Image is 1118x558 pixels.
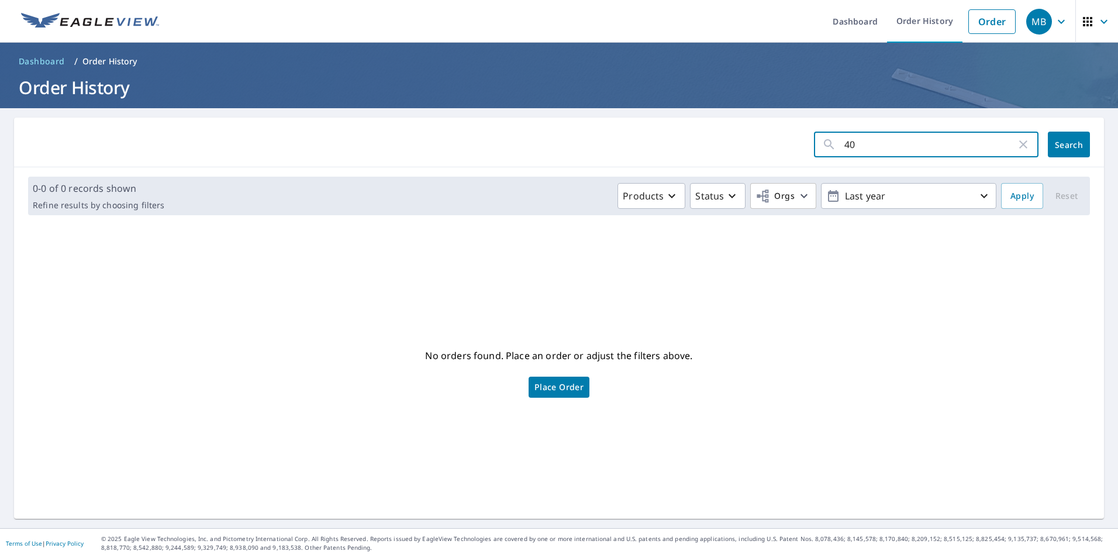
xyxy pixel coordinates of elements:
[101,535,1112,552] p: © 2025 Eagle View Technologies, Inc. and Pictometry International Corp. All Rights Reserved. Repo...
[623,189,664,203] p: Products
[74,54,78,68] li: /
[1026,9,1052,35] div: MB
[1010,189,1034,204] span: Apply
[1001,183,1043,209] button: Apply
[33,200,164,211] p: Refine results by choosing filters
[46,539,84,547] a: Privacy Policy
[750,183,816,209] button: Orgs
[534,384,584,390] span: Place Order
[821,183,996,209] button: Last year
[14,52,70,71] a: Dashboard
[617,183,685,209] button: Products
[695,189,724,203] p: Status
[82,56,137,67] p: Order History
[690,183,746,209] button: Status
[844,128,1016,161] input: Address, Report #, Claim ID, etc.
[1048,132,1090,157] button: Search
[21,13,159,30] img: EV Logo
[19,56,65,67] span: Dashboard
[6,540,84,547] p: |
[1057,139,1081,150] span: Search
[755,189,795,204] span: Orgs
[425,346,692,365] p: No orders found. Place an order or adjust the filters above.
[14,75,1104,99] h1: Order History
[33,181,164,195] p: 0-0 of 0 records shown
[529,377,589,398] a: Place Order
[840,186,977,206] p: Last year
[6,539,42,547] a: Terms of Use
[14,52,1104,71] nav: breadcrumb
[968,9,1016,34] a: Order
